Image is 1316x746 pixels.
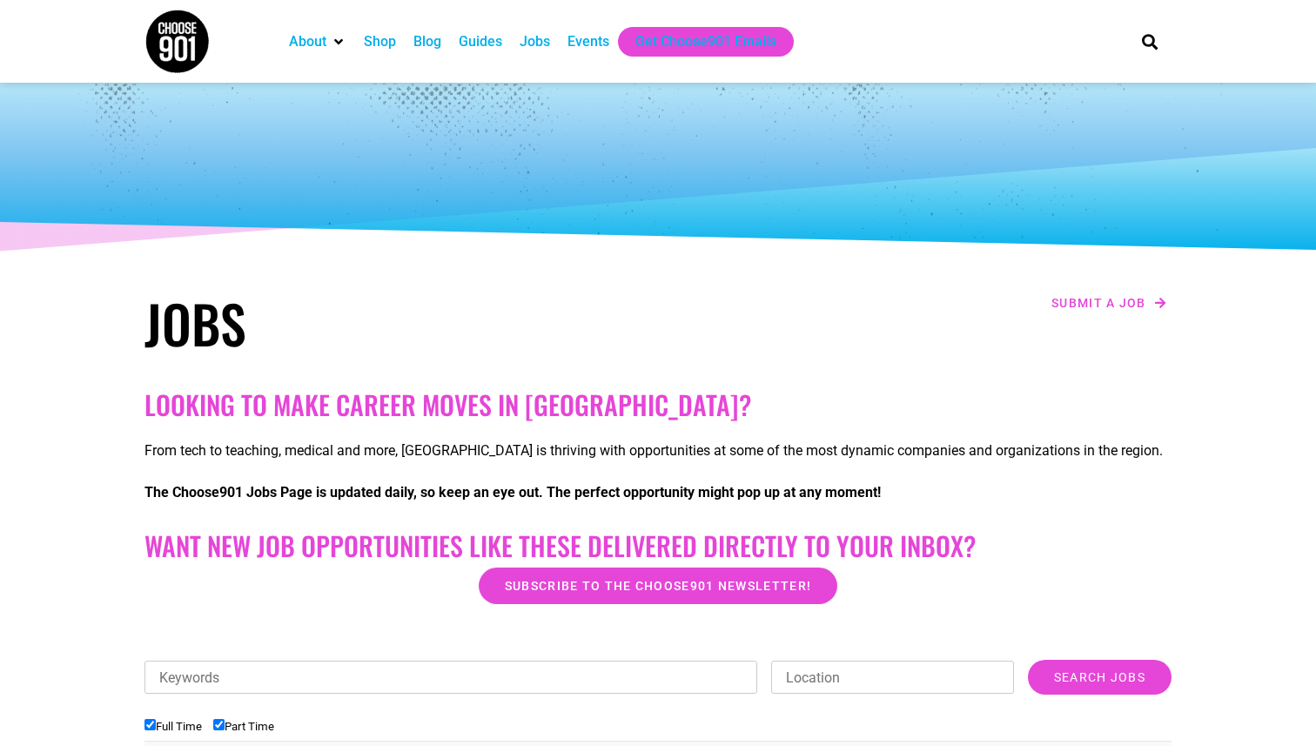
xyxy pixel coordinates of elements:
[1046,292,1172,314] a: Submit a job
[280,27,355,57] div: About
[144,661,757,694] input: Keywords
[1136,27,1165,56] div: Search
[479,568,837,604] a: Subscribe to the Choose901 newsletter!
[144,484,881,501] strong: The Choose901 Jobs Page is updated daily, so keep an eye out. The perfect opportunity might pop u...
[289,31,326,52] a: About
[459,31,502,52] a: Guides
[413,31,441,52] a: Blog
[144,292,649,354] h1: Jobs
[213,720,274,733] label: Part Time
[1028,660,1172,695] input: Search Jobs
[213,719,225,730] input: Part Time
[635,31,776,52] a: Get Choose901 Emails
[144,530,1172,561] h2: Want New Job Opportunities like these Delivered Directly to your Inbox?
[144,389,1172,420] h2: Looking to make career moves in [GEOGRAPHIC_DATA]?
[520,31,550,52] a: Jobs
[771,661,1014,694] input: Location
[505,580,811,592] span: Subscribe to the Choose901 newsletter!
[144,719,156,730] input: Full Time
[144,720,202,733] label: Full Time
[144,440,1172,461] p: From tech to teaching, medical and more, [GEOGRAPHIC_DATA] is thriving with opportunities at some...
[364,31,396,52] a: Shop
[567,31,609,52] a: Events
[1051,297,1146,309] span: Submit a job
[280,27,1112,57] nav: Main nav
